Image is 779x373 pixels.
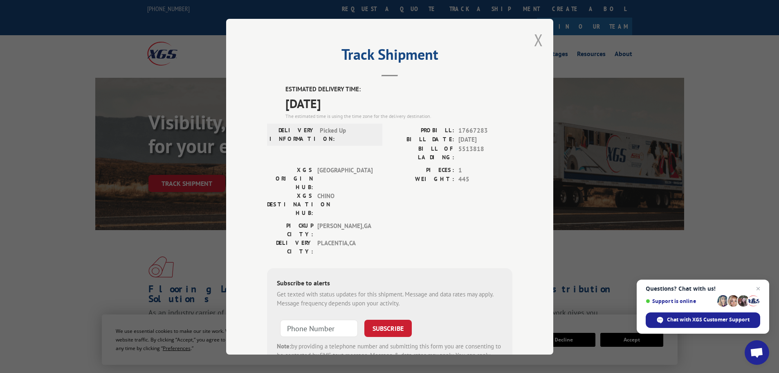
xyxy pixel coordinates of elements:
div: Subscribe to alerts [277,278,503,289]
label: PIECES: [390,165,454,175]
h2: Track Shipment [267,49,512,64]
span: [DATE] [458,135,512,145]
label: DELIVERY CITY: [267,238,313,255]
span: Questions? Chat with us! [646,285,760,292]
span: [PERSON_NAME] , GA [317,221,373,238]
input: Phone Number [280,319,358,337]
label: WEIGHT: [390,175,454,184]
label: DELIVERY INFORMATION: [269,126,316,143]
div: Open chat [745,340,769,365]
label: BILL DATE: [390,135,454,145]
div: by providing a telephone number and submitting this form you are consenting to be contacted by SM... [277,341,503,369]
label: XGS DESTINATION HUB: [267,191,313,217]
span: 17667283 [458,126,512,135]
label: XGS ORIGIN HUB: [267,165,313,191]
label: ESTIMATED DELIVERY TIME: [285,85,512,94]
strong: Note: [277,342,291,350]
span: 445 [458,175,512,184]
div: Chat with XGS Customer Support [646,312,760,328]
label: PROBILL: [390,126,454,135]
label: BILL OF LADING: [390,144,454,161]
button: Close modal [534,29,543,51]
span: Close chat [753,284,763,294]
div: Get texted with status updates for this shipment. Message and data rates may apply. Message frequ... [277,289,503,308]
span: Picked Up [320,126,375,143]
span: Support is online [646,298,714,304]
span: 5513818 [458,144,512,161]
span: Chat with XGS Customer Support [667,316,750,323]
div: The estimated time is using the time zone for the delivery destination. [285,112,512,120]
button: SUBSCRIBE [364,319,412,337]
span: [GEOGRAPHIC_DATA] [317,165,373,191]
label: PICKUP CITY: [267,221,313,238]
span: PLACENTIA , CA [317,238,373,255]
span: 1 [458,165,512,175]
span: [DATE] [285,94,512,112]
span: CHINO [317,191,373,217]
